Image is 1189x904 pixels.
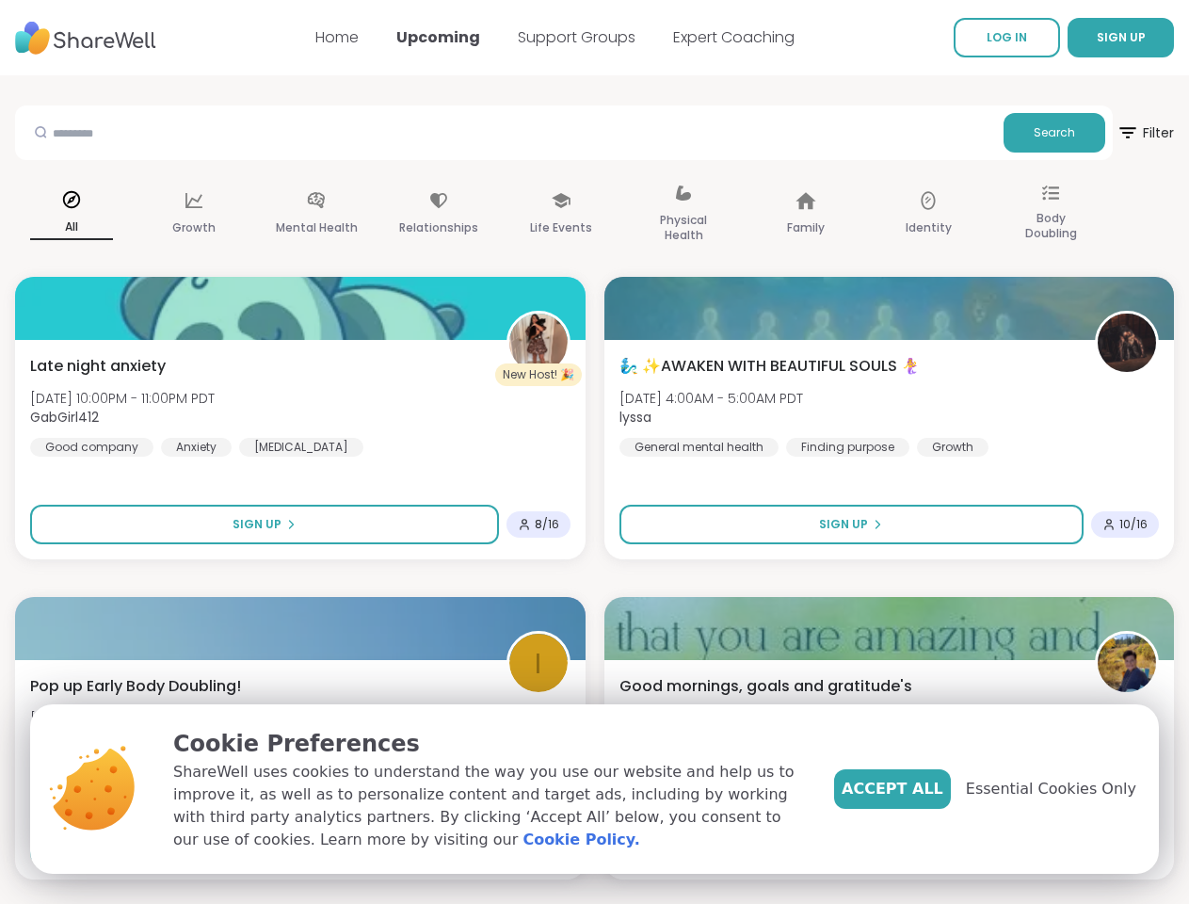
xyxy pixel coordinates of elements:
[509,314,568,372] img: GabGirl412
[399,217,478,239] p: Relationships
[619,389,803,408] span: [DATE] 4:00AM - 5:00AM PDT
[518,26,635,48] a: Support Groups
[522,829,639,851] a: Cookie Policy.
[276,217,358,239] p: Mental Health
[1098,314,1156,372] img: lyssa
[1117,110,1174,155] span: Filter
[1098,634,1156,692] img: CharityRoss
[30,216,113,240] p: All
[619,355,920,378] span: 🧞‍♂️ ✨AWAKEN WITH BEAUTIFUL SOULS 🧜‍♀️
[906,217,952,239] p: Identity
[396,26,480,48] a: Upcoming
[30,355,166,378] span: Late night anxiety
[30,438,153,457] div: Good company
[1004,113,1105,153] button: Search
[535,517,559,532] span: 8 / 16
[30,505,499,544] button: Sign Up
[15,12,156,64] img: ShareWell Nav Logo
[530,217,592,239] p: Life Events
[786,438,909,457] div: Finding purpose
[239,438,363,457] div: [MEDICAL_DATA]
[619,408,651,427] b: lyssa
[1119,517,1148,532] span: 10 / 16
[173,727,804,761] p: Cookie Preferences
[161,438,232,457] div: Anxiety
[495,363,582,386] div: New Host! 🎉
[966,778,1136,800] span: Essential Cookies Only
[535,641,541,686] span: I
[172,217,216,239] p: Growth
[619,675,912,698] span: Good mornings, goals and gratitude's
[1009,207,1092,245] p: Body Doubling
[30,675,241,698] span: Pop up Early Body Doubling!
[954,18,1060,57] a: LOG IN
[1068,18,1174,57] button: SIGN UP
[834,769,951,809] button: Accept All
[673,26,795,48] a: Expert Coaching
[1097,29,1146,45] span: SIGN UP
[987,29,1027,45] span: LOG IN
[30,408,99,427] b: GabGirl412
[787,217,825,239] p: Family
[1117,105,1174,160] button: Filter
[233,516,281,533] span: Sign Up
[819,516,868,533] span: Sign Up
[642,209,725,247] p: Physical Health
[619,438,779,457] div: General mental health
[917,438,988,457] div: Growth
[30,389,215,408] span: [DATE] 10:00PM - 11:00PM PDT
[842,778,943,800] span: Accept All
[315,26,359,48] a: Home
[1034,124,1075,141] span: Search
[619,505,1085,544] button: Sign Up
[173,761,804,851] p: ShareWell uses cookies to understand the way you use our website and help us to improve it, as we...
